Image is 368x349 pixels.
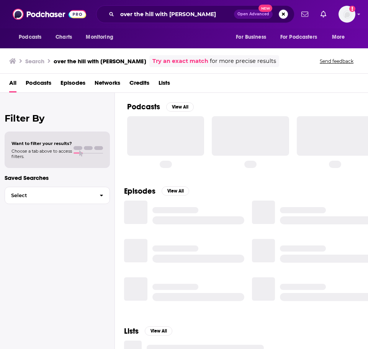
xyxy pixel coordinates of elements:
[11,148,72,159] span: Choose a tab above to access filters.
[159,77,170,92] a: Lists
[210,57,276,66] span: for more precise results
[61,77,85,92] a: Episodes
[127,102,194,112] a: PodcastsView All
[13,30,51,44] button: open menu
[275,30,328,44] button: open menu
[231,30,276,44] button: open menu
[145,326,172,336] button: View All
[124,186,189,196] a: EpisodesView All
[80,30,123,44] button: open menu
[51,30,77,44] a: Charts
[236,32,266,43] span: For Business
[124,326,139,336] h2: Lists
[280,32,317,43] span: For Podcasters
[258,5,272,12] span: New
[162,186,189,196] button: View All
[25,58,44,65] h3: Search
[54,58,146,65] h3: over the hill with [PERSON_NAME]
[317,58,356,64] button: Send feedback
[339,6,355,23] img: User Profile
[9,77,16,92] a: All
[5,187,110,204] button: Select
[117,8,234,20] input: Search podcasts, credits, & more...
[13,7,86,21] img: Podchaser - Follow, Share and Rate Podcasts
[327,30,355,44] button: open menu
[234,10,273,19] button: Open AdvancedNew
[349,6,355,12] svg: Add a profile image
[95,77,120,92] a: Networks
[124,326,172,336] a: ListsView All
[5,193,93,198] span: Select
[339,6,355,23] span: Logged in as GregKubie
[124,186,155,196] h2: Episodes
[5,174,110,181] p: Saved Searches
[237,12,269,16] span: Open Advanced
[298,8,311,21] a: Show notifications dropdown
[96,5,294,23] div: Search podcasts, credits, & more...
[86,32,113,43] span: Monitoring
[332,32,345,43] span: More
[339,6,355,23] button: Show profile menu
[166,102,194,112] button: View All
[11,141,72,146] span: Want to filter your results?
[152,57,208,66] a: Try an exact match
[56,32,72,43] span: Charts
[26,77,51,92] a: Podcasts
[317,8,329,21] a: Show notifications dropdown
[5,113,110,124] h2: Filter By
[129,77,149,92] a: Credits
[127,102,160,112] h2: Podcasts
[19,32,41,43] span: Podcasts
